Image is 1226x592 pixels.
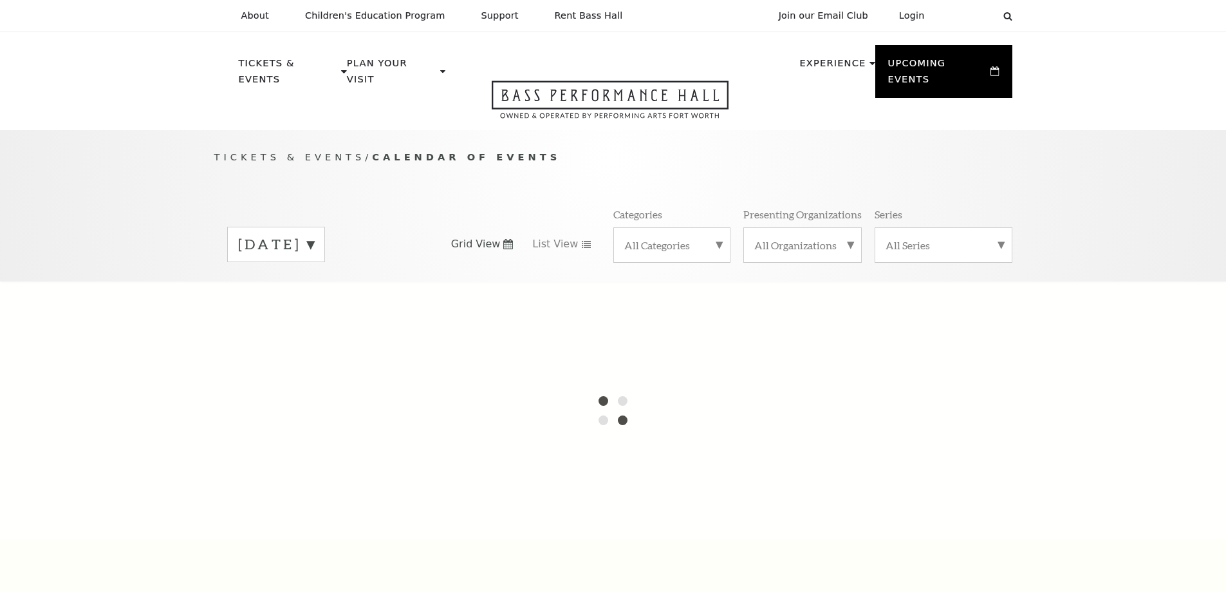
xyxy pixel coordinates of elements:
[481,10,519,21] p: Support
[239,55,339,95] p: Tickets & Events
[372,151,561,162] span: Calendar of Events
[214,149,1012,166] p: /
[754,238,851,252] label: All Organizations
[799,55,866,79] p: Experience
[451,237,501,251] span: Grid View
[743,207,862,221] p: Presenting Organizations
[945,10,991,22] select: Select:
[888,55,988,95] p: Upcoming Events
[555,10,623,21] p: Rent Bass Hall
[214,151,366,162] span: Tickets & Events
[241,10,269,21] p: About
[532,237,578,251] span: List View
[624,238,720,252] label: All Categories
[886,238,1001,252] label: All Series
[613,207,662,221] p: Categories
[875,207,902,221] p: Series
[238,234,314,254] label: [DATE]
[347,55,437,95] p: Plan Your Visit
[305,10,445,21] p: Children's Education Program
